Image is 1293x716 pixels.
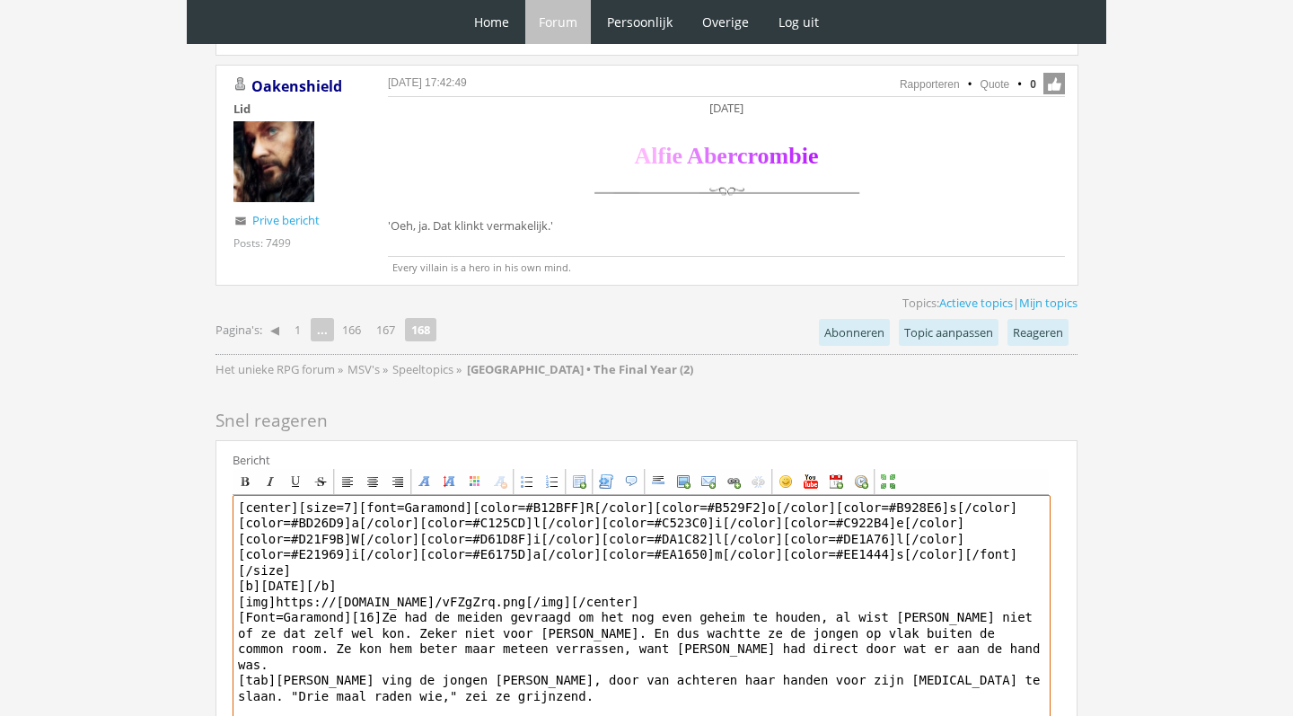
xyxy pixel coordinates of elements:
p: Every villain is a hero in his own mind. [388,256,1065,274]
a: Oakenshield [251,76,342,96]
span: e [717,143,727,169]
a: Topic aanpassen [899,319,998,346]
div: Center [365,474,380,489]
div: Underline [288,474,303,489]
a: Font Size [438,470,462,493]
div: Font Name [418,474,432,489]
div: Align right [391,474,405,489]
div: [DATE] [388,100,1065,116]
span: Pagina's: [215,322,262,339]
span: Like deze post [1043,73,1065,94]
a: Align right [386,470,409,493]
span: e [672,143,682,169]
a: MSV's [347,361,383,377]
a: Bold (Ctrl+B) [233,470,257,493]
a: Insert a horizontal rule [646,470,670,493]
a: 167 [369,317,402,342]
img: Oakenshield [233,121,314,202]
span: » [456,361,462,377]
a: Reageren [1007,319,1069,346]
span: i [665,143,672,169]
span: r [748,143,758,169]
a: Ordered list [541,470,564,493]
div: Remove Formatting [493,474,507,489]
a: Insert a YouTube video [799,470,822,493]
div: Posts: 7499 [233,235,291,251]
label: Bericht [233,452,270,468]
a: Insert current date [824,470,848,493]
a: Maximize (Ctrl+Shift+M) [876,470,900,493]
div: Ordered list [545,474,559,489]
a: Insert an email [697,470,720,493]
span: Topics: | [902,295,1077,311]
div: Unlink [752,474,766,489]
a: Center [361,470,384,493]
a: ◀ [263,317,286,342]
a: Insert a link [722,470,745,493]
div: Insert current time [854,474,868,489]
span: Het unieke RPG forum [215,361,335,377]
div: Font Color [468,474,482,489]
div: Insert an emoticon [778,474,793,489]
div: Code [599,474,613,489]
div: Bullet list [520,474,534,489]
div: 'Oeh, ja. Dat klinkt vermakelijk.' [388,100,1065,238]
div: Font Size [443,474,457,489]
a: Mijn topics [1019,295,1077,311]
a: Strikethrough [309,470,332,493]
a: Bullet list [515,470,539,493]
span: e [808,143,819,169]
a: Font Name [413,470,436,493]
span: o [758,143,770,169]
a: Remove Formatting [488,470,512,493]
a: Code [594,470,618,493]
div: Lid [233,101,359,117]
strong: 168 [405,318,436,341]
img: scheidingslijn.png [587,172,866,213]
div: Align left [340,474,355,489]
span: b [788,143,801,169]
span: ... [311,318,334,341]
span: » [338,361,343,377]
a: 1 [287,317,308,342]
div: Bold [238,474,252,489]
span: i [802,143,808,169]
a: Quote [981,78,1010,91]
span: c [737,143,748,169]
a: Underline (Ctrl+U) [284,470,307,493]
span: r [727,143,737,169]
a: Insert an image [672,470,695,493]
span: A [687,143,704,169]
div: Insert a horizontal rule [651,474,665,489]
a: Prive bericht [252,212,320,228]
a: Font Color [463,470,487,493]
span: l [651,143,657,169]
div: Insert an image [676,474,690,489]
span: Speeltopics [392,361,453,377]
span: f [658,143,666,169]
a: Abonneren [819,319,890,346]
a: Insert a table [567,470,591,493]
a: Insert current time [849,470,873,493]
span: A [635,143,652,169]
strong: [GEOGRAPHIC_DATA] • The Final Year (2) [467,361,693,377]
a: Unlink [747,470,770,493]
div: Italic [263,474,277,489]
a: 166 [335,317,368,342]
div: Insert current date [829,474,843,489]
a: Insert a Quote [620,470,643,493]
span: b [704,143,717,169]
div: Insert an email [701,474,716,489]
span: m [770,143,789,169]
h2: Snel reageren [215,406,1077,436]
span: MSV's [347,361,380,377]
img: Gebruiker is offline [233,77,248,92]
a: Align left [336,470,359,493]
a: Actieve topics [939,295,1013,311]
a: Insert an emoticon [774,470,797,493]
a: [DATE] 17:42:49 [388,76,467,89]
div: Maximize [881,474,895,489]
div: Insert a Quote [624,474,638,489]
